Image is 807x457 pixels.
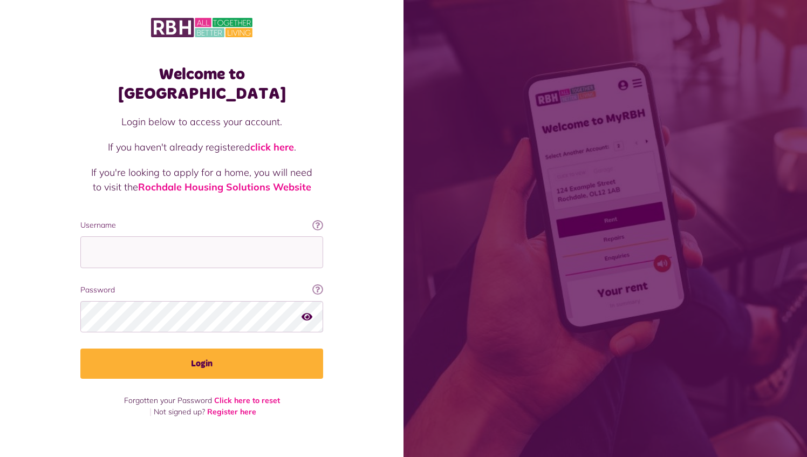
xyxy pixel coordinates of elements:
[250,141,294,153] a: click here
[80,65,323,104] h1: Welcome to [GEOGRAPHIC_DATA]
[138,181,311,193] a: Rochdale Housing Solutions Website
[154,407,205,417] span: Not signed up?
[214,395,280,405] a: Click here to reset
[151,16,252,39] img: MyRBH
[91,140,312,154] p: If you haven't already registered .
[207,407,256,417] a: Register here
[124,395,212,405] span: Forgotten your Password
[91,165,312,194] p: If you're looking to apply for a home, you will need to visit the
[80,284,323,296] label: Password
[80,220,323,231] label: Username
[91,114,312,129] p: Login below to access your account.
[80,349,323,379] button: Login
